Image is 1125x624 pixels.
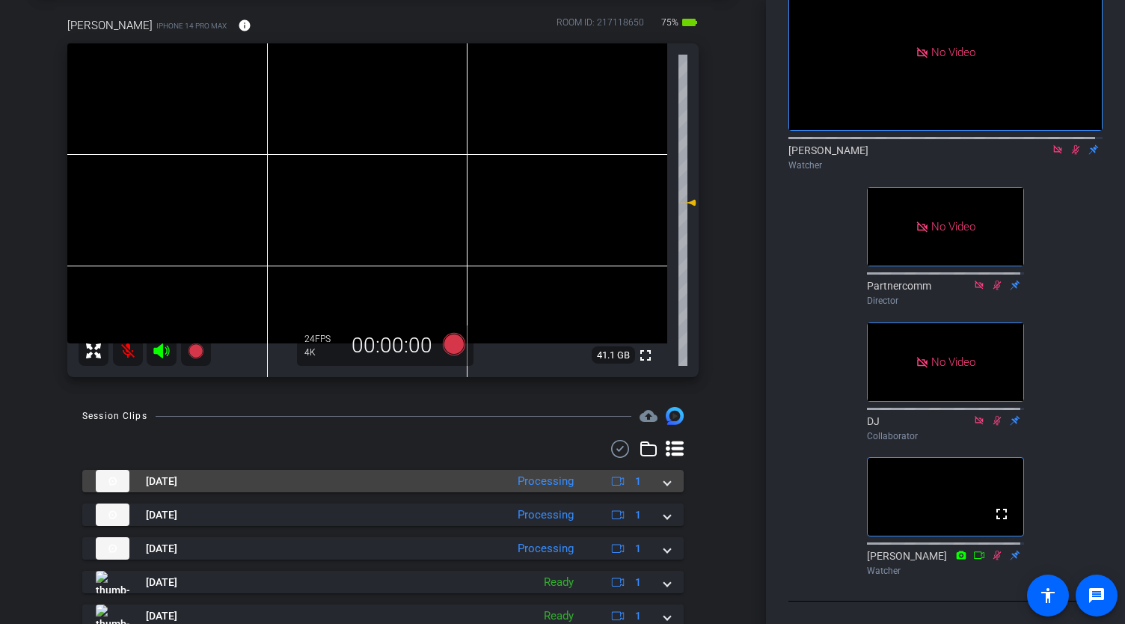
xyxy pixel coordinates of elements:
[867,564,1024,578] div: Watcher
[67,17,153,34] span: [PERSON_NAME]
[666,407,684,425] img: Session clips
[146,608,177,624] span: [DATE]
[659,10,681,34] span: 75%
[681,13,699,31] mat-icon: battery_std
[146,474,177,489] span: [DATE]
[146,507,177,523] span: [DATE]
[156,20,227,31] span: iPhone 14 Pro Max
[788,143,1103,172] div: [PERSON_NAME]
[1039,587,1057,605] mat-icon: accessibility
[1088,587,1106,605] mat-icon: message
[82,409,147,423] div: Session Clips
[635,608,641,624] span: 1
[993,505,1011,523] mat-icon: fullscreen
[867,278,1024,308] div: Partnercomm
[788,159,1103,172] div: Watcher
[96,504,129,526] img: thumb-nail
[146,541,177,557] span: [DATE]
[510,473,581,490] div: Processing
[635,507,641,523] span: 1
[82,470,684,492] mat-expansion-panel-header: thumb-nail[DATE]Processing1
[146,575,177,590] span: [DATE]
[867,414,1024,443] div: DJ
[867,294,1024,308] div: Director
[536,574,581,591] div: Ready
[510,507,581,524] div: Processing
[342,333,442,358] div: 00:00:00
[640,407,657,425] span: Destinations for your clips
[635,474,641,489] span: 1
[304,333,342,345] div: 24
[637,346,655,364] mat-icon: fullscreen
[96,571,129,593] img: thumb-nail
[82,571,684,593] mat-expansion-panel-header: thumb-nail[DATE]Ready1
[931,220,975,233] span: No Video
[96,470,129,492] img: thumb-nail
[315,334,331,344] span: FPS
[96,537,129,560] img: thumb-nail
[510,540,581,557] div: Processing
[640,407,657,425] mat-icon: cloud_upload
[304,346,342,358] div: 4K
[635,541,641,557] span: 1
[82,537,684,560] mat-expansion-panel-header: thumb-nail[DATE]Processing1
[557,16,644,37] div: ROOM ID: 217118650
[238,19,251,32] mat-icon: info
[867,429,1024,443] div: Collaborator
[867,548,1024,578] div: [PERSON_NAME]
[635,575,641,590] span: 1
[592,346,635,364] span: 41.1 GB
[931,45,975,58] span: No Video
[931,355,975,368] span: No Video
[678,194,696,212] mat-icon: 1 dB
[82,504,684,526] mat-expansion-panel-header: thumb-nail[DATE]Processing1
